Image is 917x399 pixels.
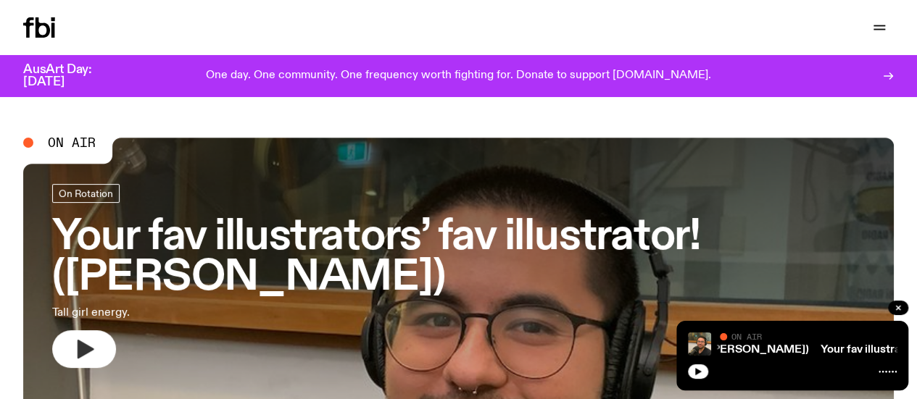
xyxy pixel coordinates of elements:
[52,184,120,203] a: On Rotation
[731,332,762,341] span: On Air
[23,64,116,88] h3: AusArt Day: [DATE]
[52,217,865,298] h3: Your fav illustrators’ fav illustrator! ([PERSON_NAME])
[59,188,113,199] span: On Rotation
[52,304,423,322] p: Tall girl energy.
[525,344,808,356] a: Your fav illustrators’ fav illustrator! ([PERSON_NAME])
[206,70,711,83] p: One day. One community. One frequency worth fighting for. Donate to support [DOMAIN_NAME].
[48,136,96,149] span: On Air
[52,184,865,368] a: Your fav illustrators’ fav illustrator! ([PERSON_NAME])Tall girl energy.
